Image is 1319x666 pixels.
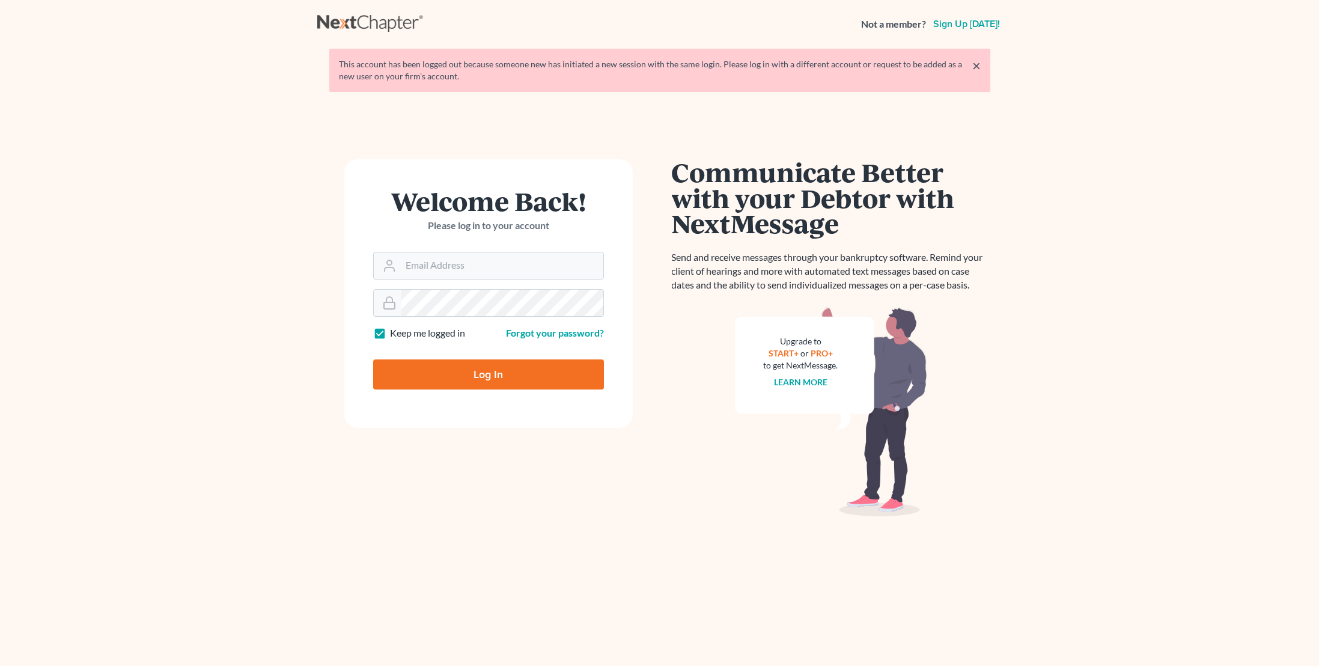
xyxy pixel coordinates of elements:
a: START+ [769,348,799,358]
a: Learn more [774,377,827,387]
p: Please log in to your account [373,219,604,233]
a: Sign up [DATE]! [931,19,1002,29]
div: Upgrade to [764,335,838,347]
span: or [800,348,809,358]
input: Email Address [401,252,603,279]
h1: Communicate Better with your Debtor with NextMessage [672,159,990,236]
div: to get NextMessage. [764,359,838,371]
p: Send and receive messages through your bankruptcy software. Remind your client of hearings and mo... [672,251,990,292]
img: nextmessage_bg-59042aed3d76b12b5cd301f8e5b87938c9018125f34e5fa2b7a6b67550977c72.svg [735,307,927,517]
h1: Welcome Back! [373,188,604,214]
input: Log In [373,359,604,390]
a: Forgot your password? [506,327,604,338]
strong: Not a member? [861,17,926,31]
div: This account has been logged out because someone new has initiated a new session with the same lo... [339,58,981,82]
a: × [972,58,981,73]
label: Keep me logged in [390,326,465,340]
a: PRO+ [811,348,833,358]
